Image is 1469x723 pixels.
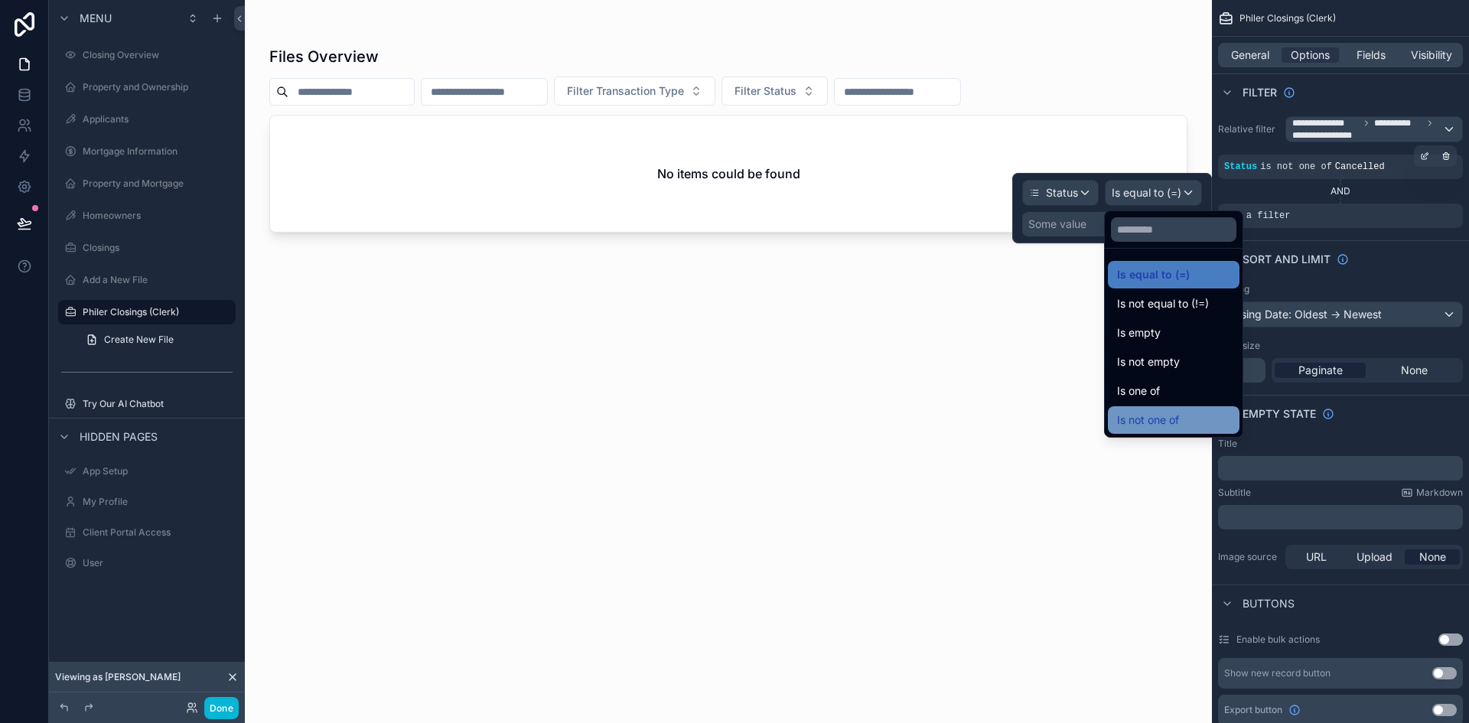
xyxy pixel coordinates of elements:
a: Applicants [58,107,236,132]
label: User [83,557,233,569]
span: Viewing as [PERSON_NAME] [55,671,181,683]
a: Client Portal Access [58,520,236,545]
span: Cancelled [1335,161,1385,172]
span: Is not equal to (!=) [1117,295,1209,313]
label: Applicants [83,113,233,125]
span: None [1401,363,1428,378]
label: Property and Ownership [83,81,233,93]
span: Is not empty [1117,353,1180,371]
span: Menu [80,11,112,26]
label: Homeowners [83,210,233,222]
a: Philer Closings (Clerk) [58,300,236,324]
span: Fields [1357,47,1386,63]
div: Closing Date: Oldest -> Newest [1219,302,1462,327]
label: Closings [83,242,233,254]
button: Select Button [721,77,828,106]
div: scrollable content [1218,505,1463,529]
span: Empty state [1243,406,1316,422]
span: Filter [1243,85,1277,100]
div: Show new record button [1224,667,1331,679]
label: Add a New File [83,274,233,286]
span: Filter Status [734,83,796,99]
a: Add a New File [58,268,236,292]
a: Property and Ownership [58,75,236,99]
label: Closing Overview [83,49,233,61]
a: User [58,551,236,575]
span: Create New File [104,334,174,346]
a: Mortgage Information [58,139,236,164]
a: Homeowners [58,204,236,228]
a: My Profile [58,490,236,514]
span: Filter Transaction Type [567,83,684,99]
a: Create New File [77,327,236,352]
a: Closings [58,236,236,260]
span: Is one of [1117,382,1160,400]
a: Closing Overview [58,43,236,67]
h2: No items could be found [657,164,800,183]
label: Philer Closings (Clerk) [83,306,226,318]
button: Select Button [554,77,715,106]
button: Done [204,697,239,719]
span: Visibility [1411,47,1452,63]
span: Is not one of [1117,411,1179,429]
label: My Profile [83,496,233,508]
span: Philer Closings (Clerk) [1239,12,1336,24]
span: Hidden pages [80,429,158,445]
span: URL [1306,549,1327,565]
label: Image source [1218,551,1279,563]
a: Property and Mortgage [58,171,236,196]
span: Markdown [1416,487,1463,499]
label: Property and Mortgage [83,177,233,190]
label: Try Our AI Chatbot [83,398,233,410]
div: scrollable content [1218,456,1463,480]
span: Add a filter [1224,210,1290,222]
span: Options [1291,47,1330,63]
label: Enable bulk actions [1236,633,1320,646]
h1: Files Overview [269,46,379,67]
span: Buttons [1243,596,1295,611]
span: Sort And Limit [1243,252,1331,267]
span: Paginate [1298,363,1343,378]
span: None [1419,549,1446,565]
button: Closing Date: Oldest -> Newest [1218,301,1463,327]
label: App Setup [83,465,233,477]
span: General [1231,47,1269,63]
label: Mortgage Information [83,145,233,158]
label: Subtitle [1218,487,1251,499]
label: Title [1218,438,1237,450]
span: is not one of [1260,161,1332,172]
a: Markdown [1401,487,1463,499]
span: Upload [1357,549,1392,565]
label: Relative filter [1218,123,1279,135]
label: Client Portal Access [83,526,233,539]
a: App Setup [58,459,236,484]
span: Is empty [1117,324,1161,342]
a: Try Our AI Chatbot [58,392,236,416]
span: Is equal to (=) [1117,265,1190,284]
div: AND [1218,185,1463,197]
span: Status [1224,161,1257,172]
